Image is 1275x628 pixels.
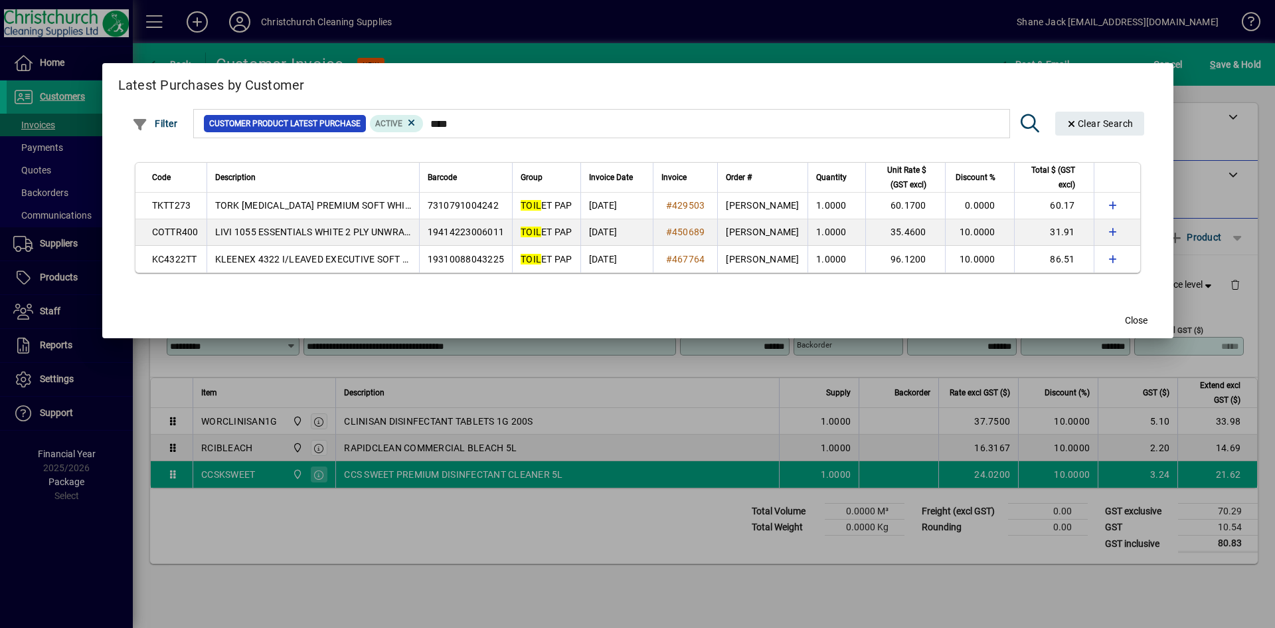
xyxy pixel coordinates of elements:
[865,193,945,219] td: 60.1700
[1115,309,1157,333] button: Close
[152,254,197,264] span: KC4322TT
[152,170,171,185] span: Code
[672,227,705,237] span: 450689
[666,254,672,264] span: #
[428,254,505,264] span: 19310088043225
[865,219,945,246] td: 35.4600
[807,219,865,246] td: 1.0000
[1055,112,1144,136] button: Clear
[661,170,687,185] span: Invoice
[945,193,1014,219] td: 0.0000
[666,200,672,211] span: #
[215,200,530,211] span: TORK [MEDICAL_DATA] PREMIUM SOFT WHITE 2 PLY T/TISSUE 252S X 30
[132,118,178,129] span: Filter
[428,170,505,185] div: Barcode
[521,254,541,264] em: TOIL
[209,117,361,130] span: Customer Product Latest Purchase
[521,254,572,264] span: ET PAP
[521,227,541,237] em: TOIL
[874,163,938,192] div: Unit Rate $ (GST excl)
[865,246,945,272] td: 96.1200
[102,63,1173,102] h2: Latest Purchases by Customer
[661,170,710,185] div: Invoice
[215,227,576,237] span: LIVI 1055 ESSENTIALS WHITE 2 PLY UNWRAPPED ET ROLLS 400S X 36 (6X6PK)
[1066,118,1134,129] span: Clear Search
[666,227,672,237] span: #
[521,170,543,185] span: Group
[717,246,807,272] td: [PERSON_NAME]
[152,200,191,211] span: TKTT273
[580,219,653,246] td: [DATE]
[1014,219,1094,246] td: 31.91
[589,170,645,185] div: Invoice Date
[945,246,1014,272] td: 10.0000
[661,198,710,213] a: #429503
[717,193,807,219] td: [PERSON_NAME]
[1023,163,1075,192] span: Total $ (GST excl)
[215,170,411,185] div: Description
[717,219,807,246] td: [PERSON_NAME]
[375,119,402,128] span: Active
[956,170,995,185] span: Discount %
[428,170,457,185] span: Barcode
[215,170,256,185] span: Description
[807,246,865,272] td: 1.0000
[726,170,752,185] span: Order #
[580,246,653,272] td: [DATE]
[129,112,181,136] button: Filter
[152,170,199,185] div: Code
[672,254,705,264] span: 467764
[954,170,1007,185] div: Discount %
[816,170,847,185] span: Quantity
[215,254,545,264] span: KLEENEX 4322 I/LEAVED EXECUTIVE SOFT WHITE 2 PLY T/TISSUE 250S X 36
[1014,246,1094,272] td: 86.51
[874,163,926,192] span: Unit Rate $ (GST excl)
[726,170,799,185] div: Order #
[807,193,865,219] td: 1.0000
[521,200,541,211] em: TOIL
[521,200,572,211] span: ET PAP
[521,170,572,185] div: Group
[661,252,710,266] a: #467764
[521,227,572,237] span: ET PAP
[428,200,499,211] span: 7310791004242
[370,115,423,132] mat-chip: Product Activation Status: Active
[672,200,705,211] span: 429503
[661,225,710,239] a: #450689
[816,170,859,185] div: Quantity
[580,193,653,219] td: [DATE]
[1125,314,1147,328] span: Close
[589,170,633,185] span: Invoice Date
[945,219,1014,246] td: 10.0000
[152,227,199,237] span: COTTR400
[1014,193,1094,219] td: 60.17
[1023,163,1087,192] div: Total $ (GST excl)
[428,227,505,237] span: 19414223006011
